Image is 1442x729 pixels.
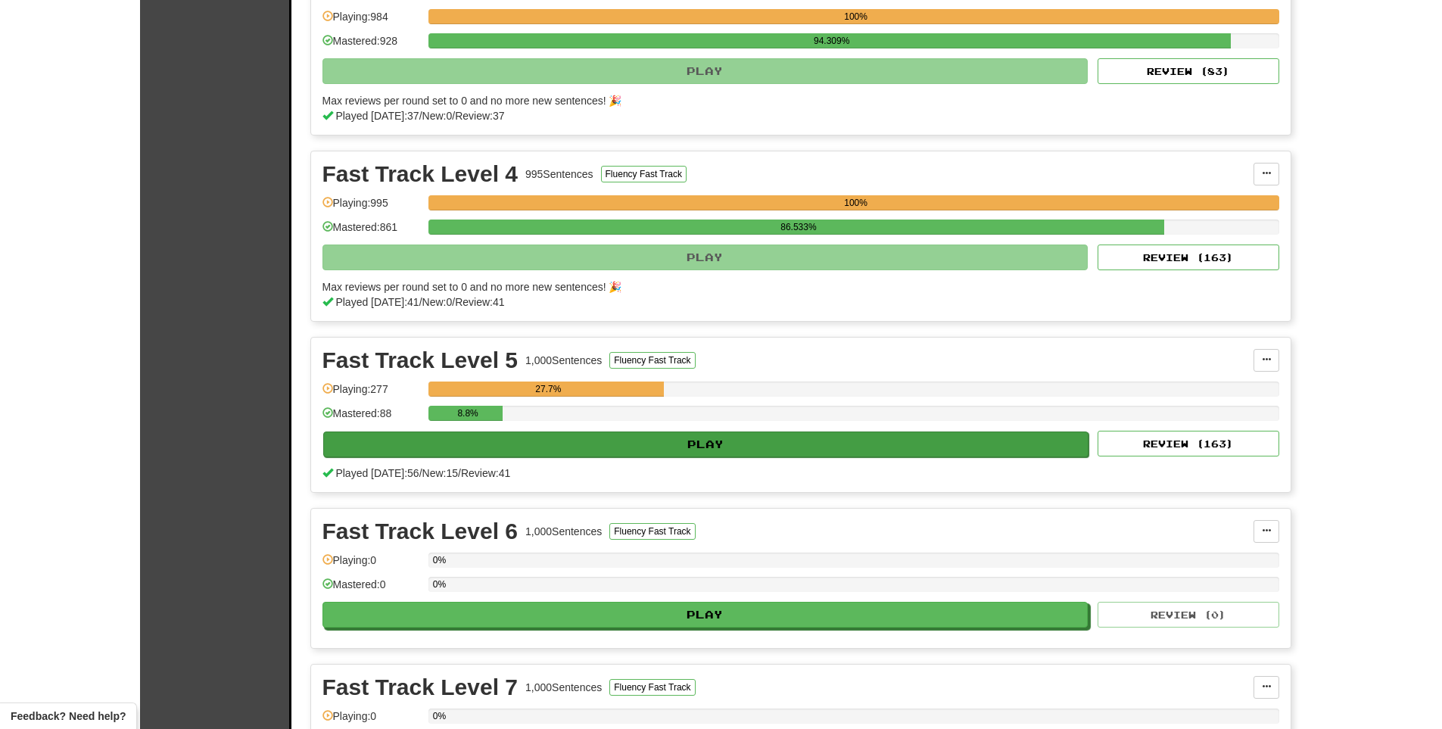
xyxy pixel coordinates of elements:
[322,676,519,699] div: Fast Track Level 7
[419,296,422,308] span: /
[419,467,422,479] span: /
[322,349,519,372] div: Fast Track Level 5
[455,296,504,308] span: Review: 41
[322,406,421,431] div: Mastered: 88
[601,166,687,182] button: Fluency Fast Track
[322,58,1089,84] button: Play
[525,680,602,695] div: 1,000 Sentences
[322,382,421,407] div: Playing: 277
[525,167,593,182] div: 995 Sentences
[322,245,1089,270] button: Play
[322,602,1089,628] button: Play
[322,220,421,245] div: Mastered: 861
[455,110,504,122] span: Review: 37
[322,9,421,34] div: Playing: 984
[11,709,126,724] span: Open feedback widget
[1098,602,1279,628] button: Review (0)
[335,467,419,479] span: Played [DATE]: 56
[335,296,419,308] span: Played [DATE]: 41
[335,110,419,122] span: Played [DATE]: 37
[322,279,1270,294] div: Max reviews per round set to 0 and no more new sentences! 🎉
[1098,245,1279,270] button: Review (163)
[1098,58,1279,84] button: Review (83)
[433,406,503,421] div: 8.8%
[422,296,453,308] span: New: 0
[322,553,421,578] div: Playing: 0
[419,110,422,122] span: /
[433,382,664,397] div: 27.7%
[525,524,602,539] div: 1,000 Sentences
[322,33,421,58] div: Mastered: 928
[322,195,421,220] div: Playing: 995
[525,353,602,368] div: 1,000 Sentences
[322,577,421,602] div: Mastered: 0
[433,220,1164,235] div: 86.533%
[433,195,1279,210] div: 100%
[609,679,695,696] button: Fluency Fast Track
[322,520,519,543] div: Fast Track Level 6
[609,523,695,540] button: Fluency Fast Track
[422,467,458,479] span: New: 15
[322,93,1270,108] div: Max reviews per round set to 0 and no more new sentences! 🎉
[323,431,1089,457] button: Play
[452,110,455,122] span: /
[433,9,1279,24] div: 100%
[452,296,455,308] span: /
[609,352,695,369] button: Fluency Fast Track
[458,467,461,479] span: /
[422,110,453,122] span: New: 0
[433,33,1231,48] div: 94.309%
[1098,431,1279,456] button: Review (163)
[322,163,519,185] div: Fast Track Level 4
[461,467,510,479] span: Review: 41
